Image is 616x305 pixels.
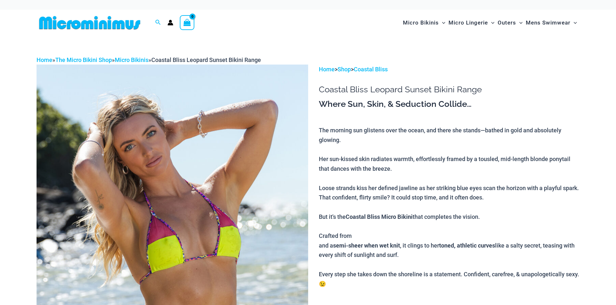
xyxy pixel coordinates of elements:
[319,241,579,289] div: and a , it clings to her like a salty secret, teasing with every shift of sunlight and surf. Ever...
[155,19,161,27] a: Search icon link
[496,13,524,33] a: OutersMenu ToggleMenu Toggle
[526,15,570,31] span: Mens Swimwear
[448,15,488,31] span: Micro Lingerie
[168,20,173,25] a: Account icon link
[180,15,195,30] a: View Shopping Cart, empty
[37,56,52,63] a: Home
[439,15,445,31] span: Menu Toggle
[319,66,335,73] a: Home
[151,56,261,63] span: Coastal Bliss Leopard Sunset Bikini Range
[319,65,579,74] p: > >
[338,66,351,73] a: Shop
[333,241,400,249] b: semi-sheer when wet knit
[319,85,579,95] h1: Coastal Bliss Leopard Sunset Bikini Range
[37,15,143,30] img: MM SHOP LOGO FLAT
[498,15,516,31] span: Outers
[115,56,148,63] a: Micro Bikinis
[346,213,413,220] b: Coastal Bliss Micro Bikini
[55,56,112,63] a: The Micro Bikini Shop
[354,66,388,73] a: Coastal Bliss
[403,15,439,31] span: Micro Bikinis
[447,13,496,33] a: Micro LingerieMenu ToggleMenu Toggle
[319,126,579,289] p: The morning sun glistens over the ocean, and there she stands—bathed in gold and absolutely glowi...
[319,99,579,110] h3: Where Sun, Skin, & Seduction Collide…
[400,12,580,34] nav: Site Navigation
[524,13,578,33] a: Mens SwimwearMenu ToggleMenu Toggle
[439,241,495,249] b: toned, athletic curves
[488,15,494,31] span: Menu Toggle
[37,56,261,63] span: » » »
[401,13,447,33] a: Micro BikinisMenu ToggleMenu Toggle
[516,15,523,31] span: Menu Toggle
[570,15,577,31] span: Menu Toggle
